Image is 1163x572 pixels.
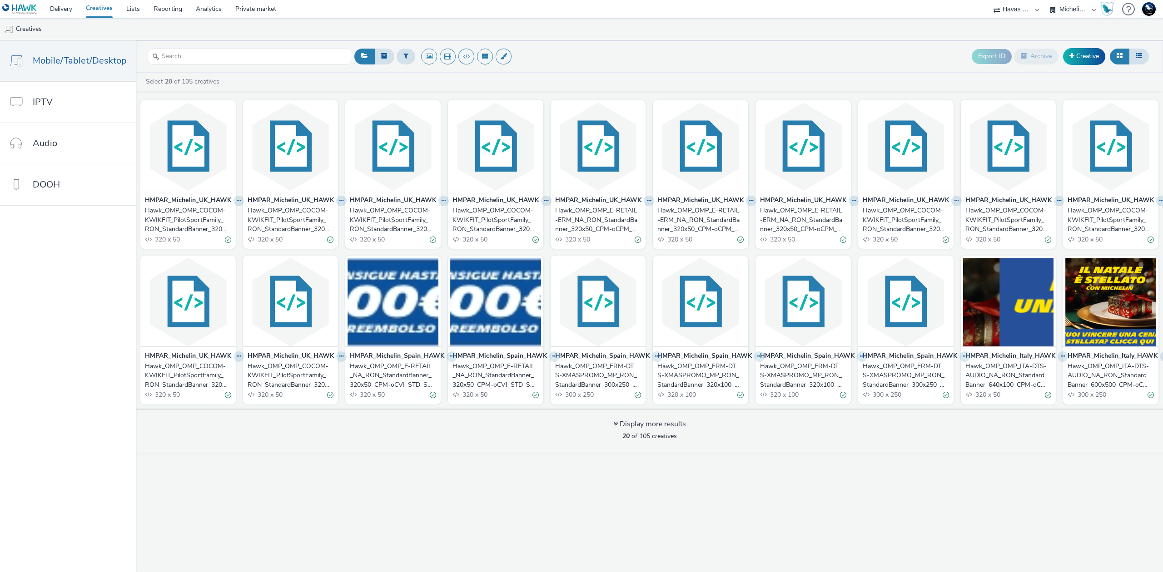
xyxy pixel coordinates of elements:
[666,390,696,399] span: 320 x 100
[1014,49,1059,64] button: Archive
[655,258,746,346] img: Hawk_OMP_OMP_ERM-DTS-XMASPROMO_MP_RON_StandardBanner_320x100_CPM-oCVI_STD_SV_NRT_1SD-GEO-NOBHV-CT...
[760,196,846,206] strong: HMPAR_Michelin_UK_HAWK
[657,206,744,234] a: Hawk_OMP_OMP_E-RETAIL-ERM_NA_RON_StandardBanner_320x50_CPM-oCPM_STD_SV_RTG_1SD-GEO-BHV-NOCTX-1PD_...
[143,258,234,346] img: Hawk_OMP_OMP_COCOM-KWIKFIT_PilotSportFamily_RON_StandardBanner_320x50_CPM-oCPM_STD_SV_RTG_1SD-GEO...
[657,206,740,234] div: Hawk_OMP_OMP_E-RETAIL-ERM_NA_RON_StandardBanner_320x50_CPM-oCPM_STD_SV_RTG_1SD-GEO-BHV-NOCTX-1PD_...
[555,196,641,206] strong: HMPAR_Michelin_UK_HAWK
[532,390,539,400] div: Valid
[145,196,231,206] strong: HMPAR_Michelin_UK_HAWK
[1068,206,1150,234] div: Hawk_OMP_OMP_COCOM-KWIKFIT_PilotSportFamily_RON_StandardBanner_320x50_CPM-oCPM_STD_SV_RTG_1SD-GEO...
[555,206,638,234] div: Hawk_OMP_OMP_E-RETAIL-ERM_NA_RON_StandardBanner_320x50_CPM-oCPM_STD_SV_RTG_1SD-GEO-BHV-NOCTX-1PD_...
[248,351,334,362] strong: HMPAR_Michelin_UK_HAWK
[737,235,744,244] div: Valid
[33,95,53,108] span: IPTV
[564,235,590,244] span: 320 x 50
[350,362,432,390] div: Hawk_OMP_OMP_E-RETAIL_NA_RON_StandardBanner_320x50_CPM-oCVI_STD_SV_RTG_1SD-GEO-NOBHV-CTX-1PD_SPA_...
[145,77,223,86] a: Select of 105 creatives
[553,258,644,346] img: Hawk_OMP_OMP_ERM-DTS-XMASPROMO_MP_RON_StandardBanner_300x250_CPM-oCVI_STD_SV_NRT_2SD-GEO-NOBHV-CT...
[350,362,436,390] a: Hawk_OMP_OMP_E-RETAIL_NA_RON_StandardBanner_320x50_CPM-oCVI_STD_SV_RTG_1SD-GEO-NOBHV-CTX-1PD_SPA_...
[760,362,843,390] div: Hawk_OMP_OMP_ERM-DTS-XMASPROMO_MP_RON_StandardBanner_320x100_CPM-oCVI_STD_SV_NRT_3SD-GEO-NOBHV-CT...
[622,432,677,440] span: of 105 creatives
[257,235,283,244] span: 320 x 50
[33,54,127,67] span: Mobile/Tablet/Desktop
[657,362,740,390] div: Hawk_OMP_OMP_ERM-DTS-XMASPROMO_MP_RON_StandardBanner_320x100_CPM-oCVI_STD_SV_NRT_1SD-GEO-NOBHV-CT...
[1068,362,1154,390] a: Hawk_OMP_OMP_ITA-DTS-AUDIO_NA_RON_StandardBanner_600x500_CPM-oCPSV_STD_SV_NRT_NOSD-GEO-NOBHV-NOCT...
[965,351,1055,362] strong: HMPAR_Michelin_Italy_HAWK
[555,362,638,390] div: Hawk_OMP_OMP_ERM-DTS-XMASPROMO_MP_RON_StandardBanner_300x250_CPM-oCVI_STD_SV_NRT_2SD-GEO-NOBHV-CT...
[840,390,846,400] div: Valid
[553,102,644,191] img: Hawk_OMP_OMP_E-RETAIL-ERM_NA_RON_StandardBanner_320x50_CPM-oCPM_STD_SV_RTG_1SD-GEO-BHV-NOCTX-1PD_...
[348,258,438,346] img: Hawk_OMP_OMP_E-RETAIL_NA_RON_StandardBanner_320x50_CPM-oCVI_STD_SV_RTG_1SD-GEO-NOBHV-CTX-1PD_SPA_...
[1077,390,1106,399] span: 300 x 250
[760,362,846,390] a: Hawk_OMP_OMP_ERM-DTS-XMASPROMO_MP_RON_StandardBanner_320x100_CPM-oCVI_STD_SV_NRT_3SD-GEO-NOBHV-CT...
[760,206,846,234] a: Hawk_OMP_OMP_E-RETAIL-ERM_NA_RON_StandardBanner_320x50_CPM-oCPM_STD_SV_RTG_1SD-GEO-BHV-NOCTX-1PD_...
[622,432,630,440] strong: 20
[165,77,172,86] strong: 20
[33,178,60,191] span: DOOH
[863,206,949,234] a: Hawk_OMP_OMP_COCOM-KWIKFIT_PilotSportFamily_RON_StandardBanner_320x50_CPM-oCPM_STD_SV_RTG_1SD-GEO...
[348,102,438,191] img: Hawk_OMP_OMP_COCOM-KWIKFIT_PilotSportFamily_RON_StandardBanner_320x50_CPM-oCPM_STD_SV_RTG_1SD-GEO...
[327,390,333,400] div: Valid
[145,362,231,390] a: Hawk_OMP_OMP_COCOM-KWIKFIT_PilotSportFamily_RON_StandardBanner_320x50_CPM-oCPM_STD_SV_RTG_1SD-GEO...
[452,206,535,234] div: Hawk_OMP_OMP_COCOM-KWIKFIT_PilotSportFamily_RON_StandardBanner_320x50_CPM-oCPM_STD_SV_RTG_1SD-GEO...
[450,102,541,191] img: Hawk_OMP_OMP_COCOM-KWIKFIT_PilotSportFamily_RON_StandardBanner_320x50_CPM-oCPM_STD_SV_RTG_1SD-GEO...
[965,206,1052,234] a: Hawk_OMP_OMP_COCOM-KWIKFIT_PilotSportFamily_RON_StandardBanner_320x50_CPM-oCPM_STD_SV_RTG_1SD-GEO...
[154,235,180,244] span: 320 x 50
[863,362,949,390] a: Hawk_OMP_OMP_ERM-DTS-XMASPROMO_MP_RON_StandardBanner_300x250_CPM-oCVI_STD_SV_NRT_4SD-GEO-NOBHV-CT...
[2,4,37,15] img: undefined Logo
[450,258,541,346] img: Hawk_OMP_OMP_E-RETAIL_NA_RON_StandardBanner_320x50_CPM-oCVI_STD_SV_RTG_1SD-GEO-NOBHV-CTX-1PD_SPA_...
[154,390,180,399] span: 320 x 50
[1068,196,1154,206] strong: HMPAR_Michelin_UK_HAWK
[248,362,330,390] div: Hawk_OMP_OMP_COCOM-KWIKFIT_PilotSportFamily_RON_StandardBanner_320x50_CPM-oCPM_STD_SV_RTG_1SD-GEO...
[613,419,686,429] div: Display more results
[872,235,898,244] span: 320 x 50
[1068,351,1158,362] strong: HMPAR_Michelin_Italy_HAWK
[452,362,535,390] div: Hawk_OMP_OMP_E-RETAIL_NA_RON_StandardBanner_320x50_CPM-oCVI_STD_SV_RTG_1SD-GEO-NOBHV-CTX-1PD_SPA_...
[143,102,234,191] img: Hawk_OMP_OMP_COCOM-KWIKFIT_PilotSportFamily_RON_StandardBanner_320x50_CPM-oCPM_STD_SV_RTG_1SD-GEO...
[564,390,594,399] span: 300 x 250
[148,49,352,64] input: Search...
[257,390,283,399] span: 320 x 50
[863,351,957,362] strong: HMPAR_Michelin_Spain_HAWK
[145,362,228,390] div: Hawk_OMP_OMP_COCOM-KWIKFIT_PilotSportFamily_RON_StandardBanner_320x50_CPM-oCPM_STD_SV_RTG_1SD-GEO...
[248,206,334,234] a: Hawk_OMP_OMP_COCOM-KWIKFIT_PilotSportFamily_RON_StandardBanner_320x50_CPM-oCPM_STD_SV_RTG_1SD-GEO...
[350,206,432,234] div: Hawk_OMP_OMP_COCOM-KWIKFIT_PilotSportFamily_RON_StandardBanner_320x50_CPM-oCPM_STD_SV_RTG_1SD-GEO...
[1068,362,1150,390] div: Hawk_OMP_OMP_ITA-DTS-AUDIO_NA_RON_StandardBanner_600x500_CPM-oCPSV_STD_SV_NRT_NOSD-GEO-NOBHV-NOCT...
[860,258,951,346] img: Hawk_OMP_OMP_ERM-DTS-XMASPROMO_MP_RON_StandardBanner_300x250_CPM-oCVI_STD_SV_NRT_4SD-GEO-NOBHV-CT...
[452,206,539,234] a: Hawk_OMP_OMP_COCOM-KWIKFIT_PilotSportFamily_RON_StandardBanner_320x50_CPM-oCPM_STD_SV_RTG_1SD-GEO...
[1110,49,1129,64] button: Grid
[452,351,547,362] strong: HMPAR_Michelin_Spain_HAWK
[1065,102,1156,191] img: Hawk_OMP_OMP_COCOM-KWIKFIT_PilotSportFamily_RON_StandardBanner_320x50_CPM-oCPM_STD_SV_RTG_1SD-GEO...
[965,362,1048,390] div: Hawk_OMP_OMP_ITA-DTS-AUDIO_NA_RON_StandardBanner_640x100_CPM-oCPSV_STD_SV_NRT_NOSD-GEO-NOBHV-NOCT...
[245,258,336,346] img: Hawk_OMP_OMP_COCOM-KWIKFIT_PilotSportFamily_RON_StandardBanner_320x50_CPM-oCPM_STD_SV_RTG_1SD-GEO...
[758,102,849,191] img: Hawk_OMP_OMP_E-RETAIL-ERM_NA_RON_StandardBanner_320x50_CPM-oCPM_STD_SV_RTG_1SD-GEO-BHV-NOCTX-1PD_...
[462,390,487,399] span: 320 x 50
[462,235,487,244] span: 320 x 50
[245,102,336,191] img: Hawk_OMP_OMP_COCOM-KWIKFIT_PilotSportFamily_RON_StandardBanner_320x50_CPM-oCPM_STD_SV_RTG_1SD-GEO...
[350,196,436,206] strong: HMPAR_Michelin_UK_HAWK
[145,206,231,234] a: Hawk_OMP_OMP_COCOM-KWIKFIT_PilotSportFamily_RON_StandardBanner_320x50_CPM-oCPM_STD_SV_RTG_1SD-GEO...
[863,196,949,206] strong: HMPAR_Michelin_UK_HAWK
[248,206,330,234] div: Hawk_OMP_OMP_COCOM-KWIKFIT_PilotSportFamily_RON_StandardBanner_320x50_CPM-oCPM_STD_SV_RTG_1SD-GEO...
[635,390,641,400] div: Valid
[737,390,744,400] div: Valid
[555,351,650,362] strong: HMPAR_Michelin_Spain_HAWK
[1100,2,1118,16] a: Hawk Academy
[769,390,799,399] span: 320 x 100
[430,235,436,244] div: Valid
[350,351,444,362] strong: HMPAR_Michelin_Spain_HAWK
[963,258,1054,346] img: Hawk_OMP_OMP_ITA-DTS-AUDIO_NA_RON_StandardBanner_640x100_CPM-oCPSV_STD_SV_NRT_NOSD-GEO-NOBHV-NOCT...
[1129,49,1149,64] button: Table
[963,102,1054,191] img: Hawk_OMP_OMP_COCOM-KWIKFIT_PilotSportFamily_RON_StandardBanner_320x50_CPM-oCPM_STD_SV_RTG_1SD-GEO...
[555,362,641,390] a: Hawk_OMP_OMP_ERM-DTS-XMASPROMO_MP_RON_StandardBanner_300x250_CPM-oCVI_STD_SV_NRT_2SD-GEO-NOBHV-CT...
[452,196,539,206] strong: HMPAR_Michelin_UK_HAWK
[655,102,746,191] img: Hawk_OMP_OMP_E-RETAIL-ERM_NA_RON_StandardBanner_320x50_CPM-oCPM_STD_SV_RTG_1SD-GEO-BHV-NOCTX-1PD_...
[657,362,744,390] a: Hawk_OMP_OMP_ERM-DTS-XMASPROMO_MP_RON_StandardBanner_320x100_CPM-oCVI_STD_SV_NRT_1SD-GEO-NOBHV-CT...
[1065,258,1156,346] img: Hawk_OMP_OMP_ITA-DTS-AUDIO_NA_RON_StandardBanner_600x500_CPM-oCPSV_STD_SV_NRT_NOSD-GEO-NOBHV-NOCT...
[145,206,228,234] div: Hawk_OMP_OMP_COCOM-KWIKFIT_PilotSportFamily_RON_StandardBanner_320x50_CPM-oCPM_STD_SV_RTG_1SD-GEO...
[225,235,231,244] div: Valid
[769,235,795,244] span: 320 x 50
[225,390,231,400] div: Valid
[359,390,385,399] span: 320 x 50
[863,362,945,390] div: Hawk_OMP_OMP_ERM-DTS-XMASPROMO_MP_RON_StandardBanner_300x250_CPM-oCVI_STD_SV_NRT_4SD-GEO-NOBHV-CT...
